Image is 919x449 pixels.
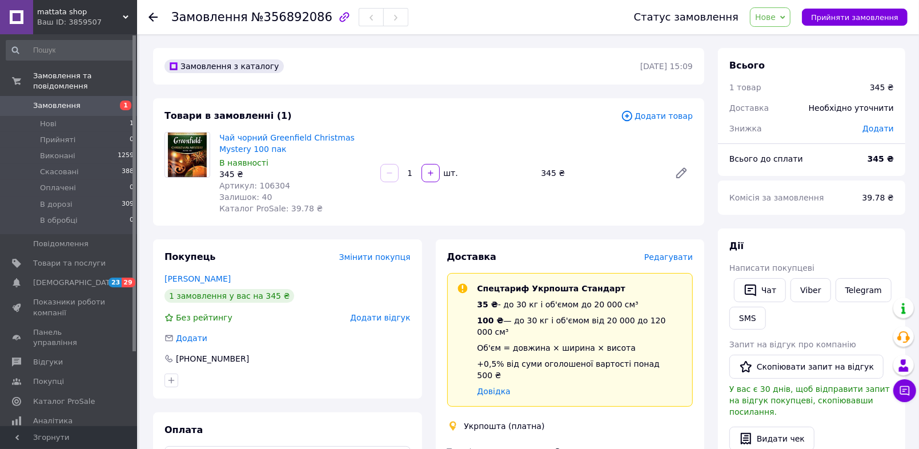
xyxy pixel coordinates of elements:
[130,135,134,145] span: 0
[621,110,693,122] span: Додати товар
[477,316,504,325] span: 100 ₴
[729,355,884,379] button: Скопіювати запит на відгук
[219,133,355,154] a: Чай чорний Greenfield Christmas Mystery 100 пак
[477,358,684,381] div: +0,5% від суми оголошеної вартості понад 500 ₴
[670,162,693,185] a: Редагувати
[33,297,106,318] span: Показники роботи компанії
[634,11,739,23] div: Статус замовлення
[33,327,106,348] span: Панель управління
[33,357,63,367] span: Відгуки
[729,307,766,330] button: SMS
[219,158,268,167] span: В наявності
[868,154,894,163] b: 345 ₴
[729,154,803,163] span: Всього до сплати
[40,215,78,226] span: В обробці
[6,40,135,61] input: Пошук
[33,278,118,288] span: [DEMOGRAPHIC_DATA]
[729,384,890,416] span: У вас є 30 днів, щоб відправити запит на відгук покупцеві, скопіювавши посилання.
[122,167,134,177] span: 388
[729,240,744,251] span: Дії
[164,59,284,73] div: Замовлення з каталогу
[461,420,548,432] div: Укрпошта (платна)
[755,13,776,22] span: Нове
[40,199,73,210] span: В дорозі
[640,62,693,71] time: [DATE] 15:09
[447,251,497,262] span: Доставка
[164,424,203,435] span: Оплата
[164,274,231,283] a: [PERSON_NAME]
[130,119,134,129] span: 1
[149,11,158,23] div: Повернутися назад
[219,193,272,202] span: Залишок: 40
[33,396,95,407] span: Каталог ProSale
[870,82,894,93] div: 345 ₴
[40,167,79,177] span: Скасовані
[168,133,207,177] img: Чай чорний Greenfield Christmas Mystery 100 пак
[802,9,908,26] button: Прийняти замовлення
[339,252,411,262] span: Змінити покупця
[729,263,814,272] span: Написати покупцеві
[175,353,250,364] div: [PHONE_NUMBER]
[164,251,216,262] span: Покупець
[40,119,57,129] span: Нові
[790,278,830,302] a: Viber
[836,278,892,302] a: Telegram
[862,124,894,133] span: Додати
[37,7,123,17] span: mattata shop
[176,313,232,322] span: Без рейтингу
[164,110,292,121] span: Товари в замовленні (1)
[536,165,665,181] div: 345 ₴
[477,300,498,309] span: 35 ₴
[33,71,137,91] span: Замовлення та повідомлення
[164,289,294,303] div: 1 замовлення у вас на 345 ₴
[130,183,134,193] span: 0
[40,183,76,193] span: Оплачені
[122,278,135,287] span: 29
[644,252,693,262] span: Редагувати
[33,258,106,268] span: Товари та послуги
[729,124,762,133] span: Знижка
[219,204,323,213] span: Каталог ProSale: 39.78 ₴
[729,60,765,71] span: Всього
[251,10,332,24] span: №356892086
[33,376,64,387] span: Покупці
[37,17,137,27] div: Ваш ID: 3859507
[862,193,894,202] span: 39.78 ₴
[477,315,684,338] div: — до 30 кг і об'ємом від 20 000 до 120 000 см³
[33,101,81,111] span: Замовлення
[219,169,371,180] div: 345 ₴
[33,416,73,426] span: Аналітика
[477,387,511,396] a: Довідка
[109,278,122,287] span: 23
[734,278,786,302] button: Чат
[40,151,75,161] span: Виконані
[171,10,248,24] span: Замовлення
[120,101,131,110] span: 1
[441,167,459,179] div: шт.
[811,13,898,22] span: Прийняти замовлення
[802,95,901,121] div: Необхідно уточнити
[176,334,207,343] span: Додати
[40,135,75,145] span: Прийняті
[477,299,684,310] div: - до 30 кг і об'ємом до 20 000 см³
[33,239,89,249] span: Повідомлення
[729,103,769,113] span: Доставка
[477,342,684,354] div: Об'єм = довжина × ширина × висота
[729,193,824,202] span: Комісія за замовлення
[118,151,134,161] span: 1259
[729,340,856,349] span: Запит на відгук про компанію
[477,284,625,293] span: Спецтариф Укрпошта Стандарт
[122,199,134,210] span: 309
[350,313,410,322] span: Додати відгук
[219,181,290,190] span: Артикул: 106304
[893,379,916,402] button: Чат з покупцем
[130,215,134,226] span: 0
[729,83,761,92] span: 1 товар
